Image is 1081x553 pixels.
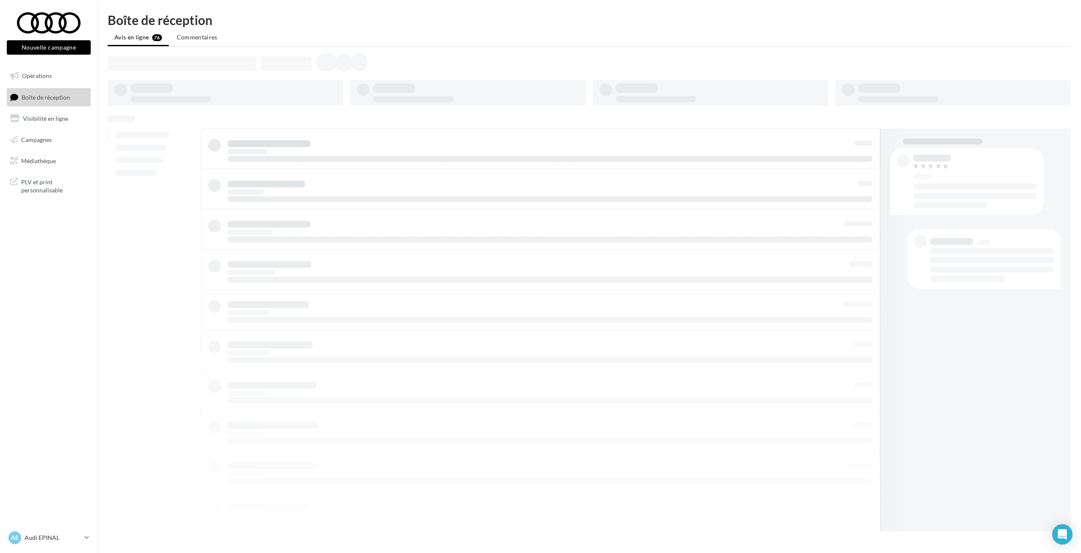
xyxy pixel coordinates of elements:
[21,136,52,143] span: Campagnes
[7,530,91,546] a: AE Audi EPINAL
[11,534,19,542] span: AE
[21,157,56,164] span: Médiathèque
[177,33,217,41] span: Commentaires
[23,115,68,122] span: Visibilité en ligne
[5,131,92,149] a: Campagnes
[25,534,81,542] p: Audi EPINAL
[21,176,87,195] span: PLV et print personnalisable
[22,93,70,100] span: Boîte de réception
[5,110,92,128] a: Visibilité en ligne
[5,88,92,106] a: Boîte de réception
[1052,524,1073,545] div: Open Intercom Messenger
[5,152,92,170] a: Médiathèque
[7,40,91,55] button: Nouvelle campagne
[5,173,92,198] a: PLV et print personnalisable
[22,72,52,79] span: Opérations
[108,14,1071,26] div: Boîte de réception
[5,67,92,85] a: Opérations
